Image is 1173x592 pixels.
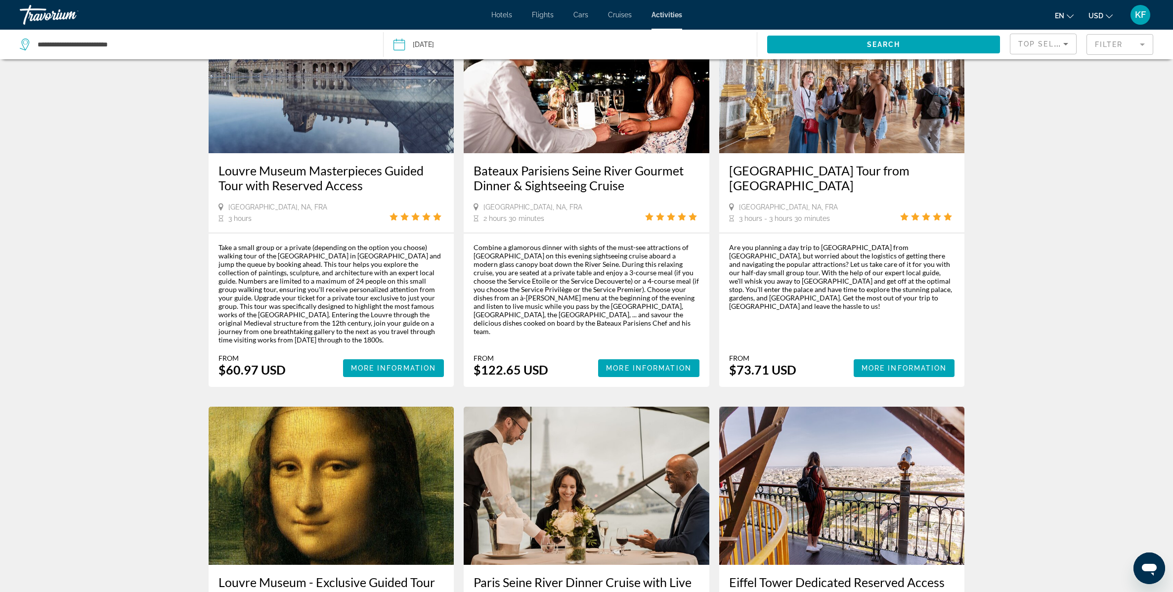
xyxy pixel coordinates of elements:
span: More Information [606,364,692,372]
span: [GEOGRAPHIC_DATA], NA, FRA [483,203,582,211]
img: 6c.jpg [719,407,965,565]
div: $73.71 USD [729,362,796,377]
a: [GEOGRAPHIC_DATA] Tour from [GEOGRAPHIC_DATA] [729,163,955,193]
div: From [729,354,796,362]
button: More Information [343,359,444,377]
button: Search [767,36,1000,53]
span: Top Sellers [1018,40,1075,48]
a: Travorium [20,2,119,28]
span: KF [1135,10,1146,20]
div: $122.65 USD [474,362,548,377]
button: User Menu [1128,4,1153,25]
a: Flights [532,11,554,19]
button: Change language [1055,8,1074,23]
span: Search [867,41,901,48]
span: [GEOGRAPHIC_DATA], NA, FRA [228,203,327,211]
div: $60.97 USD [218,362,286,377]
a: Louvre Museum Masterpieces Guided Tour with Reserved Access [218,163,444,193]
a: Hotels [491,11,512,19]
button: Date: Oct 16, 2025 [393,30,757,59]
a: Cars [573,11,588,19]
span: More Information [862,364,947,372]
button: More Information [598,359,699,377]
button: Change currency [1088,8,1113,23]
div: Take a small group or a private (depending on the option you choose) walking tour of the [GEOGRAP... [218,243,444,344]
div: Are you planning a day trip to [GEOGRAPHIC_DATA] from [GEOGRAPHIC_DATA], but worried about the lo... [729,243,955,310]
iframe: Button to launch messaging window [1133,552,1165,584]
a: Bateaux Parisiens Seine River Gourmet Dinner & Sightseeing Cruise [474,163,699,193]
a: Activities [652,11,682,19]
mat-select: Sort by [1018,38,1068,50]
img: 1c.jpg [464,407,709,565]
div: From [218,354,286,362]
a: Cruises [608,11,632,19]
span: More Information [351,364,436,372]
span: 2 hours 30 minutes [483,214,544,222]
span: 3 hours [228,214,252,222]
div: From [474,354,548,362]
button: More Information [854,359,955,377]
button: Filter [1086,34,1153,55]
span: [GEOGRAPHIC_DATA], NA, FRA [739,203,838,211]
img: b1.jpg [209,407,454,565]
span: USD [1088,12,1103,20]
span: en [1055,12,1064,20]
span: 3 hours - 3 hours 30 minutes [739,214,830,222]
div: Combine a glamorous dinner with sights of the must-see attractions of [GEOGRAPHIC_DATA] on this e... [474,243,699,336]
